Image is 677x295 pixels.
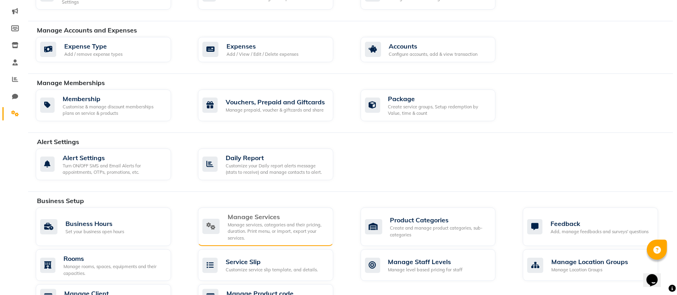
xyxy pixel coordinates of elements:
div: Manage prepaid, voucher & giftcards and share [226,107,325,114]
div: Configure accounts, add & view transaction [389,51,478,58]
a: Manage ServicesManage services, categories and their pricing, duration. Print menu, or import, ex... [198,208,348,246]
div: Customize your Daily report alerts message (stats to receive) and manage contacts to alert. [226,163,327,176]
div: Alert Settings [63,153,165,163]
a: RoomsManage rooms, spaces, equipments and their capacities. [36,249,186,281]
div: Create service groups, Setup redemption by Value, time & count [388,104,489,117]
a: Business HoursSet your business open hours [36,208,186,246]
div: Customize service slip template, and details. [226,267,318,273]
div: Customise & manage discount memberships plans on service & products [63,104,165,117]
div: Vouchers, Prepaid and Giftcards [226,97,325,107]
div: Turn ON/OFF SMS and Email Alerts for appointments, OTPs, promotions, etc. [63,163,165,176]
div: Add / View / Edit / Delete expenses [226,51,298,58]
div: Package [388,94,489,104]
div: Manage Location Groups [551,257,628,267]
a: Vouchers, Prepaid and GiftcardsManage prepaid, voucher & giftcards and share [198,90,348,121]
div: Daily Report [226,153,327,163]
div: Service Slip [226,257,318,267]
div: Manage Services [228,212,327,222]
a: AccountsConfigure accounts, add & view transaction [361,37,511,62]
div: Membership [63,94,165,104]
div: Rooms [63,254,165,263]
div: Expense Type [64,41,122,51]
div: Add / remove expense types [64,51,122,58]
div: Expenses [226,41,298,51]
a: Service SlipCustomize service slip template, and details. [198,249,348,281]
div: Manage Staff Levels [388,257,463,267]
div: Feedback [551,219,648,228]
a: MembershipCustomise & manage discount memberships plans on service & products [36,90,186,121]
a: PackageCreate service groups, Setup redemption by Value, time & count [361,90,511,121]
div: Manage rooms, spaces, equipments and their capacities. [63,263,165,277]
div: Accounts [389,41,478,51]
iframe: chat widget [643,263,669,287]
div: Set your business open hours [65,228,124,235]
a: Daily ReportCustomize your Daily report alerts message (stats to receive) and manage contacts to ... [198,149,348,180]
div: Create and manage product categories, sub-categories [390,225,489,238]
div: Manage level based pricing for staff [388,267,463,273]
a: Manage Location GroupsManage Location Groups [523,249,673,281]
a: ExpensesAdd / View / Edit / Delete expenses [198,37,348,62]
a: Expense TypeAdd / remove expense types [36,37,186,62]
div: Add, manage feedbacks and surveys' questions [551,228,648,235]
a: Product CategoriesCreate and manage product categories, sub-categories [361,208,511,246]
a: Alert SettingsTurn ON/OFF SMS and Email Alerts for appointments, OTPs, promotions, etc. [36,149,186,180]
a: FeedbackAdd, manage feedbacks and surveys' questions [523,208,673,246]
div: Business Hours [65,219,124,228]
div: Product Categories [390,215,489,225]
a: Manage Staff LevelsManage level based pricing for staff [361,249,511,281]
div: Manage services, categories and their pricing, duration. Print menu, or import, export your servi... [228,222,327,242]
div: Manage Location Groups [551,267,628,273]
